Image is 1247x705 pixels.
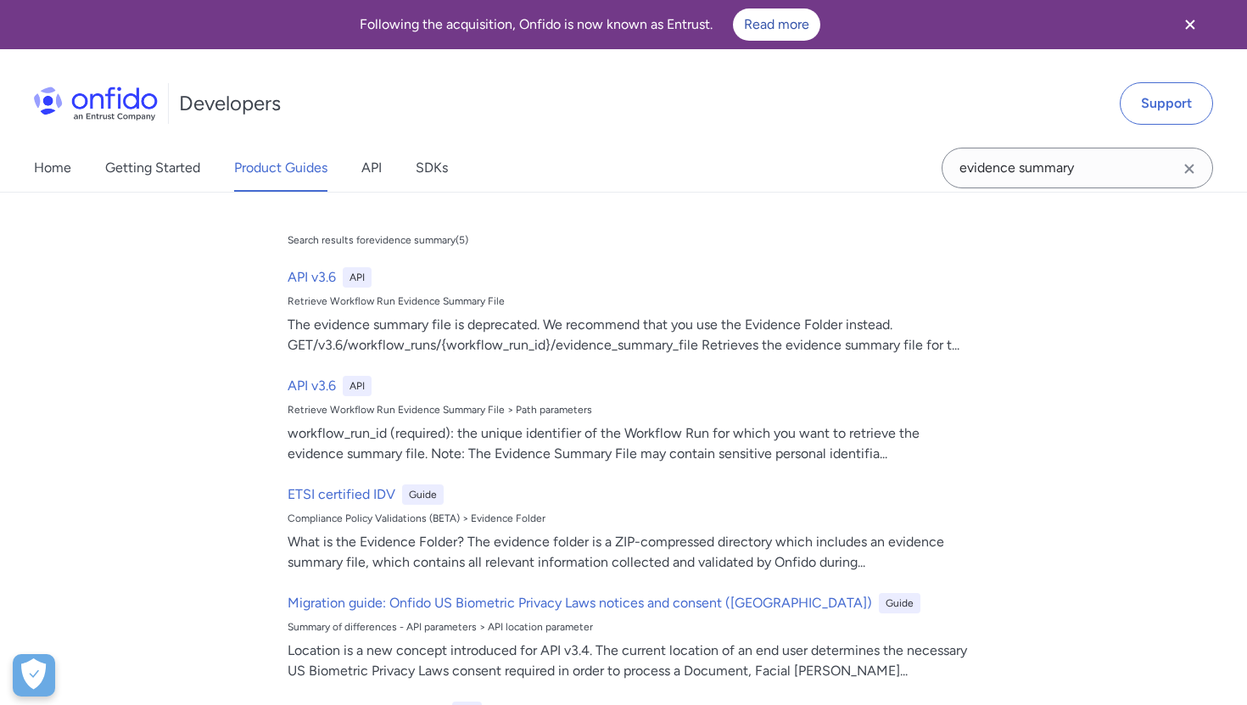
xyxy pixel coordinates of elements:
a: ETSI certified IDVGuideCompliance Policy Validations (BETA) > Evidence FolderWhat is the Evidence... [281,478,980,579]
a: Migration guide: Onfido US Biometric Privacy Laws notices and consent ([GEOGRAPHIC_DATA])GuideSum... [281,586,980,688]
img: Onfido Logo [34,87,158,120]
h1: Developers [179,90,281,117]
input: Onfido search input field [942,148,1213,188]
div: Following the acquisition, Onfido is now known as Entrust. [20,8,1159,41]
a: Home [34,144,71,192]
div: What is the Evidence Folder? The evidence folder is a ZIP-compressed directory which includes an ... [288,532,973,573]
a: Support [1120,82,1213,125]
div: Guide [402,484,444,505]
h6: ETSI certified IDV [288,484,395,505]
a: Product Guides [234,144,327,192]
h6: API v3.6 [288,267,336,288]
h6: API v3.6 [288,376,336,396]
button: Open Preferences [13,654,55,697]
div: Guide [879,593,920,613]
a: Read more [733,8,820,41]
div: API [343,376,372,396]
div: API [343,267,372,288]
a: API v3.6APIRetrieve Workflow Run Evidence Summary FileThe evidence summary file is deprecated. We... [281,260,980,362]
div: Retrieve Workflow Run Evidence Summary File > Path parameters [288,403,973,417]
h6: Migration guide: Onfido US Biometric Privacy Laws notices and consent ([GEOGRAPHIC_DATA]) [288,593,872,613]
div: Cookie Preferences [13,654,55,697]
div: Search results for evidence summary ( 5 ) [288,233,468,247]
a: API v3.6APIRetrieve Workflow Run Evidence Summary File > Path parametersworkflow_run_id (required... [281,369,980,471]
svg: Clear search field button [1179,159,1199,179]
a: API [361,144,382,192]
div: Retrieve Workflow Run Evidence Summary File [288,294,973,308]
div: workflow_run_id (required): the unique identifier of the Workflow Run for which you want to retri... [288,423,973,464]
div: Summary of differences - API parameters > API location parameter [288,620,973,634]
div: The evidence summary file is deprecated. We recommend that you use the Evidence Folder instead. G... [288,315,973,355]
svg: Close banner [1180,14,1200,35]
div: Location is a new concept introduced for API v3.4. The current location of an end user determines... [288,641,973,681]
button: Close banner [1159,3,1222,46]
div: Compliance Policy Validations (BETA) > Evidence Folder [288,512,973,525]
a: SDKs [416,144,448,192]
a: Getting Started [105,144,200,192]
